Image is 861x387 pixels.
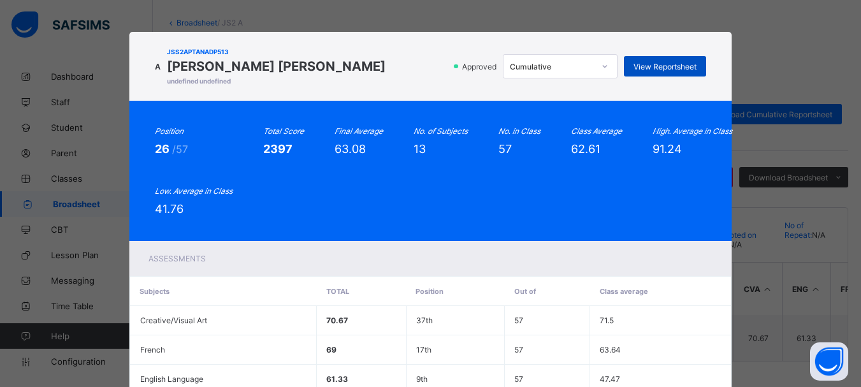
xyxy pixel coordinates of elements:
[498,142,512,156] span: 57
[326,287,349,296] span: Total
[416,345,431,354] span: 17th
[155,62,161,71] span: A
[140,345,165,354] span: French
[416,316,433,325] span: 37th
[167,59,386,74] span: [PERSON_NAME] [PERSON_NAME]
[810,342,848,381] button: Open asap
[414,142,426,156] span: 13
[148,254,206,263] span: Assessments
[155,202,184,215] span: 41.76
[326,345,336,354] span: 69
[335,126,383,136] i: Final Average
[140,287,170,296] span: Subjects
[571,142,600,156] span: 62.61
[167,48,386,55] span: JSS2APTANADP513
[600,287,648,296] span: Class average
[510,62,594,71] div: Cumulative
[263,142,293,156] span: 2397
[514,316,523,325] span: 57
[155,186,233,196] i: Low. Average in Class
[416,374,428,384] span: 9th
[514,374,523,384] span: 57
[140,316,207,325] span: Creative/Visual Art
[571,126,622,136] i: Class Average
[633,62,697,71] span: View Reportsheet
[326,374,348,384] span: 61.33
[600,316,614,325] span: 71.5
[514,345,523,354] span: 57
[600,374,620,384] span: 47.47
[414,126,468,136] i: No. of Subjects
[167,77,386,85] span: undefined undefined
[155,126,184,136] i: Position
[653,126,732,136] i: High. Average in Class
[653,142,682,156] span: 91.24
[172,143,188,156] span: /57
[461,62,500,71] span: Approved
[335,142,366,156] span: 63.08
[263,126,304,136] i: Total Score
[140,374,203,384] span: English Language
[514,287,536,296] span: Out of
[416,287,444,296] span: Position
[498,126,540,136] i: No. in Class
[600,345,621,354] span: 63.64
[326,316,348,325] span: 70.67
[155,142,172,156] span: 26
